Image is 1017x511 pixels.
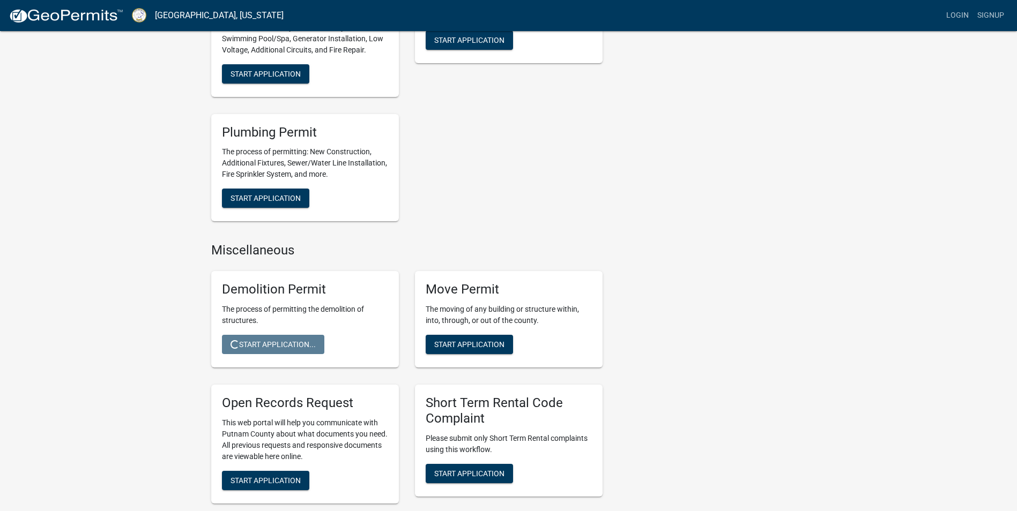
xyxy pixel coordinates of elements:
span: Start Application [231,476,301,484]
h5: Short Term Rental Code Complaint [426,395,592,426]
a: Signup [973,5,1008,26]
p: The process of permitting the demolition of structures. [222,304,388,326]
button: Start Application [426,464,513,483]
span: Start Application [231,194,301,202]
button: Start Application [222,189,309,208]
h5: Plumbing Permit [222,125,388,140]
h5: Move Permit [426,282,592,297]
p: Please submit only Short Term Rental complaints using this workflow. [426,433,592,455]
span: Start Application [434,469,504,477]
a: [GEOGRAPHIC_DATA], [US_STATE] [155,6,284,25]
p: The moving of any building or structure within, into, through, or out of the county. [426,304,592,326]
h5: Open Records Request [222,395,388,411]
h5: Demolition Permit [222,282,388,297]
p: This web portal will help you communicate with Putnam County about what documents you need. All p... [222,417,388,462]
span: Start Application... [231,340,316,348]
span: Start Application [434,35,504,44]
span: Start Application [434,340,504,348]
button: Start Application [426,335,513,354]
p: The process of permitting: New Construction, Additional Fixtures, Sewer/Water Line Installation, ... [222,146,388,180]
h4: Miscellaneous [211,243,603,258]
span: Start Application [231,69,301,78]
a: Login [942,5,973,26]
button: Start Application [426,31,513,50]
img: Putnam County, Georgia [132,8,146,22]
button: Start Application [222,471,309,490]
button: Start Application... [222,335,324,354]
button: Start Application [222,64,309,84]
